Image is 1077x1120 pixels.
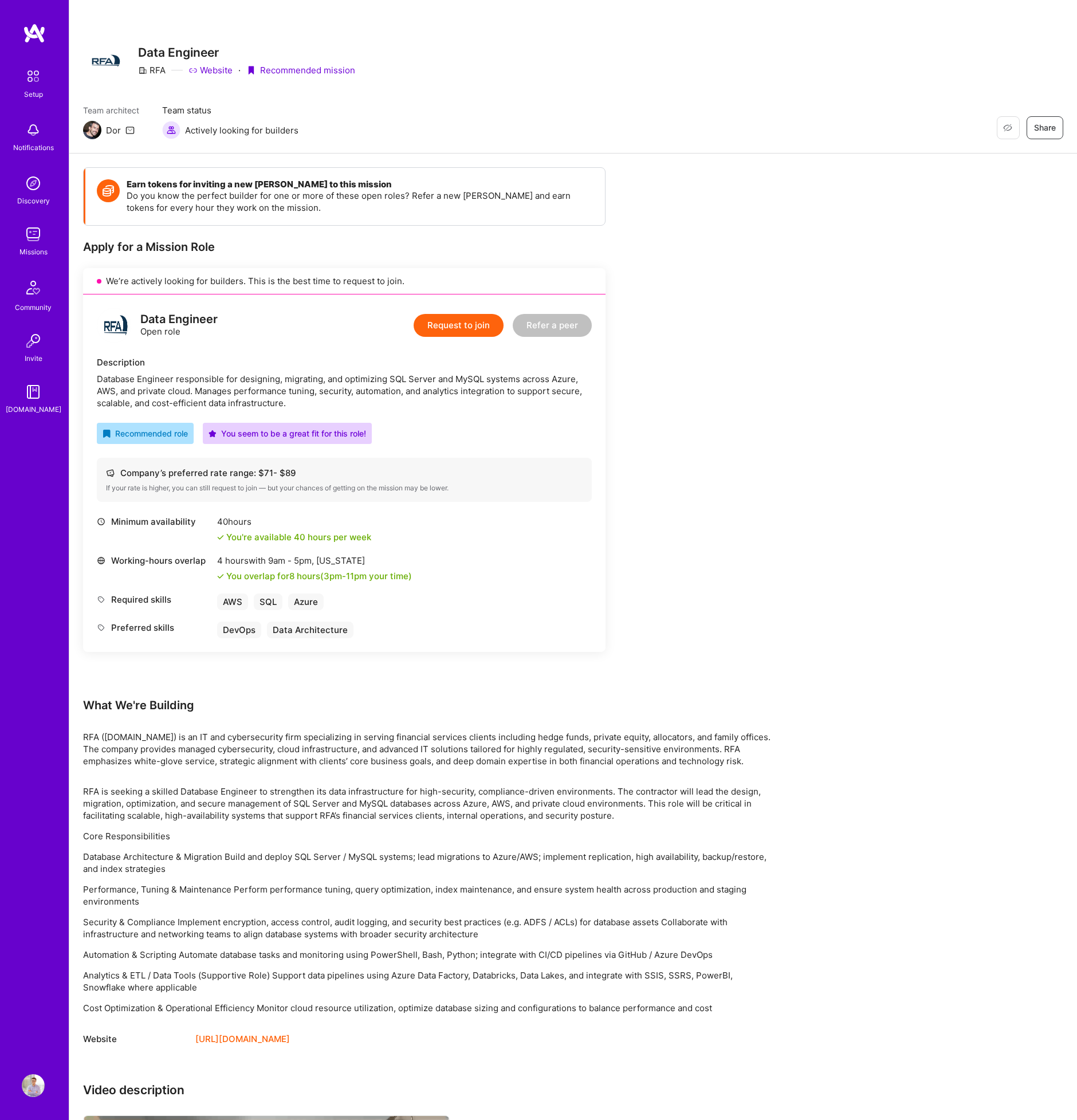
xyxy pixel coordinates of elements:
[185,124,298,136] span: Actively looking for builders
[1034,122,1056,133] span: Share
[138,45,355,60] h3: Data Engineer
[267,622,353,638] div: Data Architecture
[97,356,592,368] div: Description
[106,467,583,479] div: Company’s preferred rate range: $ 71 - $ 89
[83,785,771,822] p: RFA is seeking a skilled Database Engineer to strengthen its data infrastructure for high-securit...
[13,142,54,154] div: Notifications
[266,555,316,566] span: 9am - 5pm ,
[106,469,115,477] i: icon Cash
[103,430,111,438] i: icon RecommendedBadge
[217,531,371,543] div: You're available 40 hours per week
[217,516,371,528] div: 40 hours
[23,23,46,44] img: logo
[140,313,218,337] div: Open role
[97,179,120,202] img: Token icon
[83,916,771,940] p: Security & Compliance Implement encryption, access control, audit logging, and security best prac...
[97,594,211,606] div: Required skills
[6,403,61,415] div: [DOMAIN_NAME]
[83,949,771,961] p: Automation & Scripting Automate database tasks and monitoring using PowerShell, Bash, Python; int...
[217,555,412,567] div: 4 hours with [US_STATE]
[246,64,355,76] div: Recommended mission
[209,430,217,438] i: icon PurpleStar
[414,314,504,337] button: Request to join
[1027,116,1063,139] button: Share
[22,380,45,403] img: guide book
[254,594,282,610] div: SQL
[217,534,224,541] i: icon Check
[138,66,147,75] i: icon CompanyGray
[138,64,166,76] div: RFA
[83,1032,186,1046] div: Website
[226,570,412,582] div: You overlap for 8 hours ( your time)
[246,66,256,75] i: icon PurpleRibbon
[83,830,771,842] p: Core Responsibilities
[22,172,45,195] img: discovery
[83,268,606,294] div: We’re actively looking for builders. This is the best time to request to join.
[127,190,593,214] p: Do you know the perfect builder for one or more of these open roles? Refer a new [PERSON_NAME] an...
[97,623,105,632] i: icon Tag
[24,88,43,100] div: Setup
[83,698,771,713] div: What We're Building
[97,373,592,409] div: Database Engineer responsible for designing, migrating, and optimizing SQL Server and MySQL syste...
[21,64,45,88] img: setup
[209,427,366,439] div: You seem to be a great fit for this role!
[324,571,367,581] span: 3pm - 11pm
[83,1002,771,1014] p: Cost Optimization & Operational Efficiency Monitor cloud resource utilization, optimize database ...
[125,125,135,135] i: icon Mail
[19,274,47,301] img: Community
[97,556,105,565] i: icon World
[97,516,211,528] div: Minimum availability
[19,246,48,258] div: Missions
[25,352,42,364] div: Invite
[217,573,224,580] i: icon Check
[103,427,188,439] div: Recommended role
[106,124,121,136] div: Dor
[83,851,771,875] p: Database Architecture & Migration Build and deploy SQL Server / MySQL systems; lead migrations to...
[217,594,248,610] div: AWS
[22,119,45,142] img: bell
[22,223,45,246] img: teamwork
[83,104,139,116] span: Team architect
[127,179,593,190] h4: Earn tokens for inviting a new [PERSON_NAME] to this mission
[22,1074,45,1097] img: User Avatar
[83,239,606,254] div: Apply for a Mission Role
[106,484,583,493] div: If your rate is higher, you can still request to join — but your chances of getting on the missio...
[238,64,241,76] div: ·
[140,313,218,325] div: Data Engineer
[17,195,50,207] div: Discovery
[97,308,131,343] img: logo
[162,104,298,116] span: Team status
[15,301,52,313] div: Community
[83,121,101,139] img: Team Architect
[83,50,124,71] img: Company Logo
[83,1083,771,1097] h3: Video description
[19,1074,48,1097] a: User Avatar
[83,883,771,907] p: Performance, Tuning & Maintenance Perform performance tuning, query optimization, index maintenan...
[83,731,771,767] p: RFA ([DOMAIN_NAME]) is an IT and cybersecurity firm specializing in serving financial services cl...
[97,622,211,634] div: Preferred skills
[97,555,211,567] div: Working-hours overlap
[188,64,233,76] a: Website
[83,969,771,993] p: Analytics & ETL / Data Tools (Supportive Role) Support data pipelines using Azure Data Factory, D...
[1003,123,1012,132] i: icon EyeClosed
[97,517,105,526] i: icon Clock
[217,622,261,638] div: DevOps
[97,595,105,604] i: icon Tag
[513,314,592,337] button: Refer a peer
[195,1032,290,1046] a: [URL][DOMAIN_NAME]
[288,594,324,610] div: Azure
[162,121,180,139] img: Actively looking for builders
[22,329,45,352] img: Invite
